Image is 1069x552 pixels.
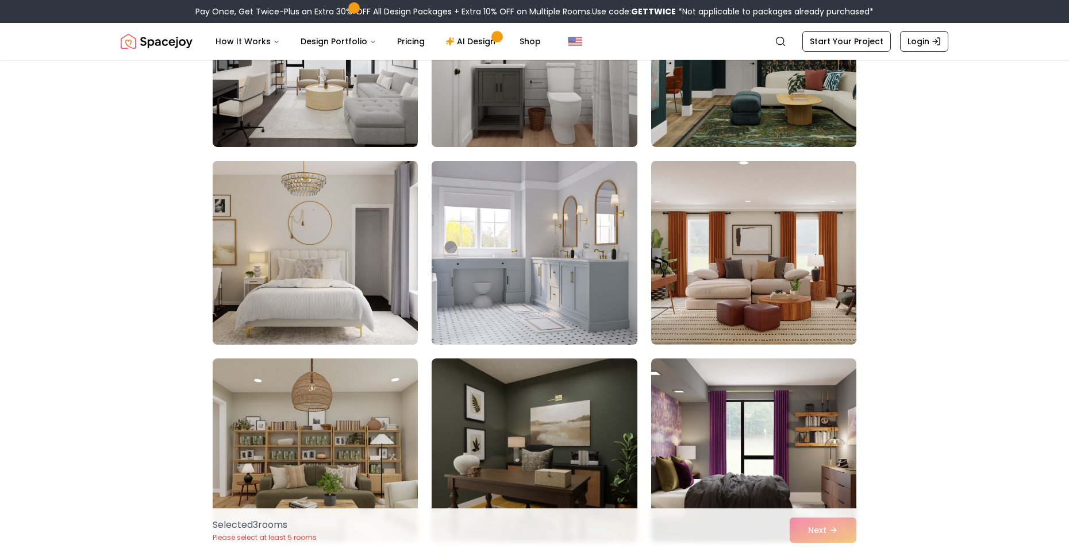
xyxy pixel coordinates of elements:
[568,34,582,48] img: United States
[213,533,317,542] p: Please select at least 5 rooms
[651,161,856,345] img: Room room-24
[900,31,948,52] a: Login
[206,30,550,53] nav: Main
[121,30,193,53] img: Spacejoy Logo
[388,30,434,53] a: Pricing
[121,23,948,60] nav: Global
[213,358,418,542] img: Room room-25
[432,358,637,542] img: Room room-26
[206,30,289,53] button: How It Works
[802,31,891,52] a: Start Your Project
[631,6,676,17] b: GETTWICE
[676,6,874,17] span: *Not applicable to packages already purchased*
[195,6,874,17] div: Pay Once, Get Twice-Plus an Extra 30% OFF All Design Packages + Extra 10% OFF on Multiple Rooms.
[213,161,418,345] img: Room room-22
[121,30,193,53] a: Spacejoy
[426,156,642,349] img: Room room-23
[651,358,856,542] img: Room room-27
[213,518,317,532] p: Selected 3 room s
[592,6,676,17] span: Use code:
[436,30,508,53] a: AI Design
[510,30,550,53] a: Shop
[291,30,386,53] button: Design Portfolio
